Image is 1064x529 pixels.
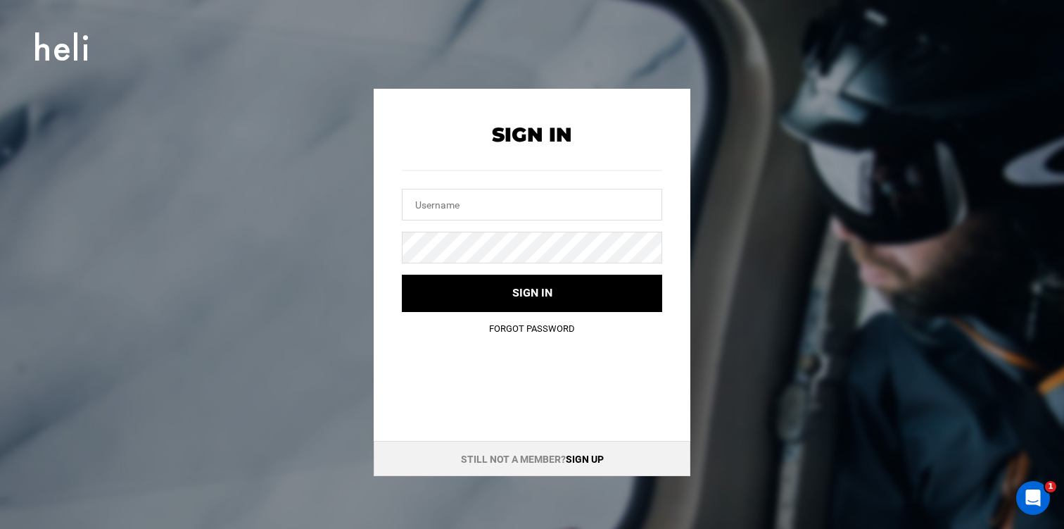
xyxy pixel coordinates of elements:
[1016,481,1050,515] iframe: Intercom live chat
[402,189,662,220] input: Username
[402,124,662,146] h2: Sign In
[374,441,690,476] div: Still not a member?
[402,275,662,312] button: Sign in
[1045,481,1056,492] span: 1
[566,454,604,465] a: Sign up
[489,323,575,334] a: Forgot Password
